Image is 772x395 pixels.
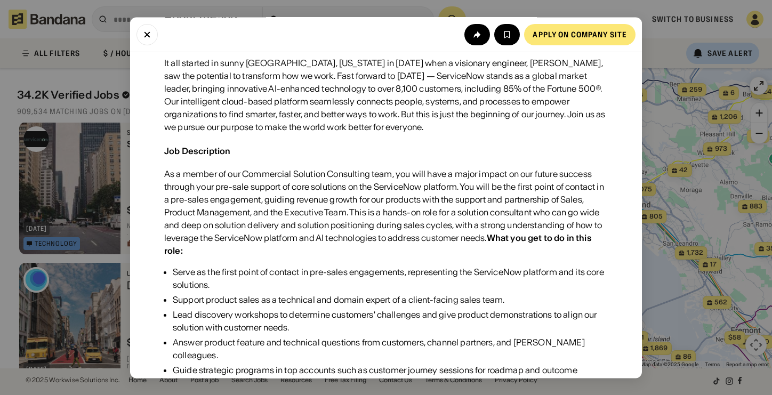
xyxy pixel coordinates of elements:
div: As a member of our Commercial Solution Consulting team, you will have a major impact on our futur... [164,168,608,257]
div: Answer product feature and technical questions from customers, channel partners, and [PERSON_NAME... [173,336,608,362]
div: Support product sales as a technical and domain expert of a client-facing sales team. [173,294,608,307]
div: Serve as the first point of contact in pre-sales engagements, representing the ServiceNow platfor... [173,266,608,292]
div: What you get to do in this role: [164,233,592,256]
div: It all started in sunny [GEOGRAPHIC_DATA], [US_STATE] in [DATE] when a visionary engineer, [PERSO... [164,57,608,134]
div: Apply on company site [533,30,627,38]
div: Guide strategic programs in top accounts such as customer journey sessions for roadmap and outcom... [173,364,608,390]
div: Lead discovery workshops to determine customers' challenges and give product demonstrations to al... [173,309,608,334]
button: Close [136,23,158,45]
div: Job Description [164,146,230,157]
